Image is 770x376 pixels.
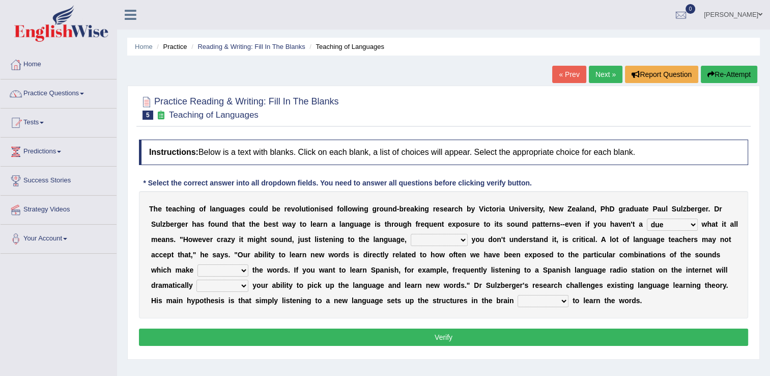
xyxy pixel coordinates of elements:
[701,66,757,83] button: Re-Attempt
[310,205,315,213] b: o
[174,235,176,244] b: .
[536,220,540,228] b: a
[319,205,321,213] b: i
[329,205,333,213] b: d
[415,220,418,228] b: f
[139,178,536,189] div: * Select the correct answer into all dropdown fields. You need to answer all questions before cli...
[510,220,515,228] b: o
[394,220,398,228] b: o
[139,94,339,120] h2: Practice Reading & Writing: Fill In The Blanks
[560,220,563,228] b: -
[506,220,510,228] b: s
[1,167,117,192] a: Success Stories
[352,205,358,213] b: w
[708,205,710,213] b: .
[308,205,310,213] b: i
[362,220,367,228] b: g
[215,220,219,228] b: u
[299,205,301,213] b: l
[241,205,245,213] b: s
[387,220,391,228] b: h
[192,220,196,228] b: h
[573,220,577,228] b: e
[344,205,346,213] b: l
[666,205,668,213] b: l
[597,220,602,228] b: o
[490,205,492,213] b: t
[639,220,643,228] b: a
[166,205,168,213] b: t
[237,205,241,213] b: e
[156,220,160,228] b: u
[528,205,531,213] b: r
[377,220,381,228] b: s
[586,205,590,213] b: n
[135,43,153,50] a: Home
[391,220,394,228] b: r
[436,205,440,213] b: e
[609,205,614,213] b: D
[186,205,191,213] b: n
[486,205,490,213] b: c
[638,205,642,213] b: a
[323,220,328,228] b: n
[552,66,586,83] a: « Prev
[645,205,649,213] b: e
[532,220,536,228] b: p
[231,235,235,244] b: y
[345,220,350,228] b: n
[714,205,719,213] b: D
[454,205,459,213] b: c
[331,220,335,228] b: a
[272,205,276,213] b: b
[251,220,256,228] b: h
[556,220,560,228] b: s
[291,205,295,213] b: v
[543,205,545,213] b: ,
[610,220,615,228] b: h
[264,220,268,228] b: b
[397,205,400,213] b: -
[384,205,388,213] b: u
[200,220,204,228] b: s
[346,205,348,213] b: l
[139,329,748,346] button: Verify
[341,220,346,228] b: a
[686,205,691,213] b: b
[156,111,166,120] small: Exam occurring question
[442,220,444,228] b: t
[158,205,162,213] b: e
[284,205,287,213] b: r
[234,220,239,228] b: h
[221,235,223,244] b: r
[549,205,554,213] b: N
[243,220,245,228] b: t
[377,205,379,213] b: r
[734,220,736,228] b: l
[392,205,397,213] b: d
[496,220,499,228] b: t
[630,205,634,213] b: d
[471,205,475,213] b: y
[317,220,321,228] b: a
[424,220,429,228] b: q
[618,220,622,228] b: v
[681,205,683,213] b: l
[292,220,296,228] b: y
[198,235,202,244] b: e
[707,220,711,228] b: h
[180,235,183,244] b: "
[282,220,288,228] b: w
[695,205,697,213] b: r
[730,220,734,228] b: a
[262,205,264,213] b: l
[569,220,573,228] b: v
[359,205,364,213] b: n
[258,205,262,213] b: u
[576,205,580,213] b: a
[562,220,565,228] b: -
[191,205,195,213] b: g
[420,205,425,213] b: n
[473,220,475,228] b: r
[185,220,188,228] b: r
